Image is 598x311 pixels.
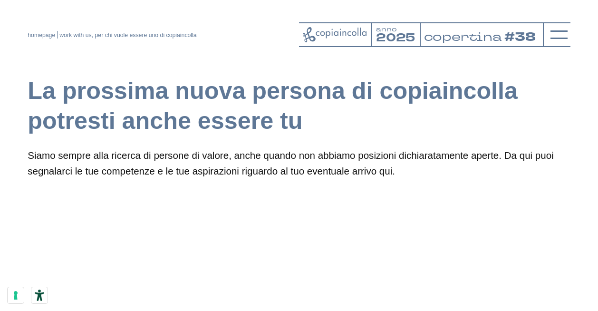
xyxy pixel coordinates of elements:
button: Le tue preferenze relative al consenso per le tecnologie di tracciamento [8,287,24,303]
tspan: anno [376,25,397,33]
tspan: copertina [424,29,503,45]
tspan: 2025 [376,30,415,45]
a: homepage [28,32,55,39]
tspan: #38 [506,29,539,46]
h1: La prossima nuova persona di copiaincolla potresti anche essere tu [28,76,570,136]
p: Siamo sempre alla ricerca di persone di valore, anche quando non abbiamo posizioni dichiaratament... [28,148,570,179]
button: Strumenti di accessibilità [31,287,48,303]
span: work with us, per chi vuole essere uno di copiaincolla [59,32,196,39]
